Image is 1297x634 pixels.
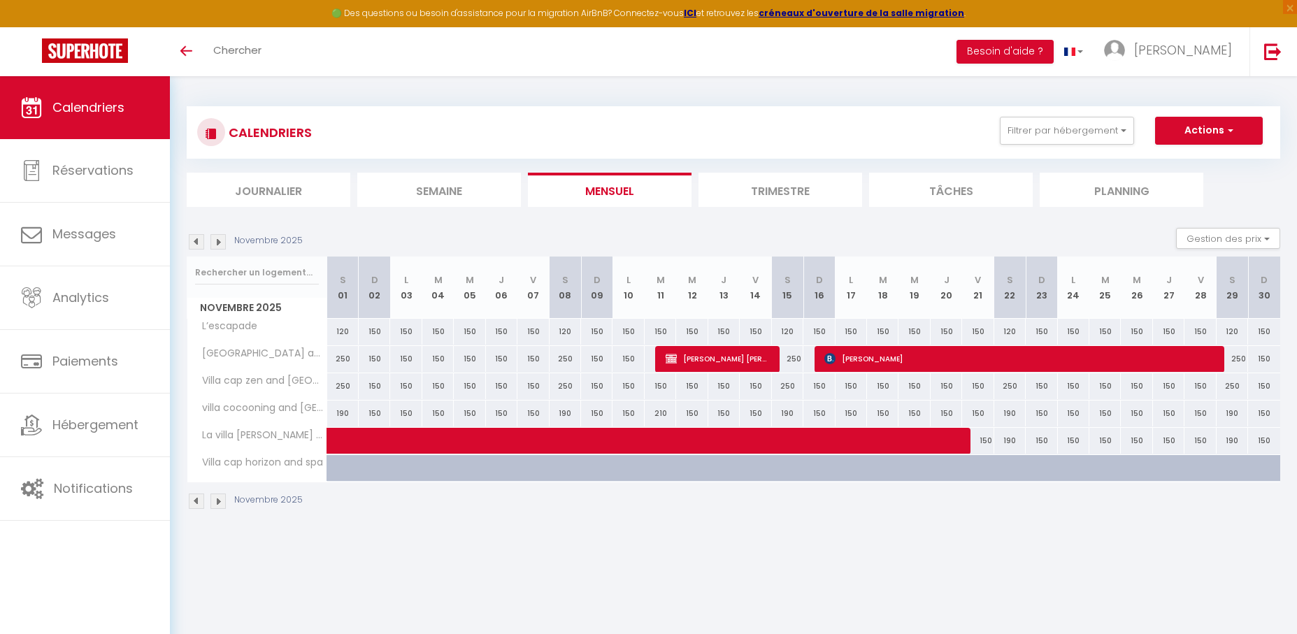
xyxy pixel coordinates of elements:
[581,373,612,399] div: 150
[359,257,390,319] th: 02
[1101,273,1110,287] abbr: M
[1153,428,1184,454] div: 150
[1153,373,1184,399] div: 150
[1026,401,1057,426] div: 150
[1184,319,1216,345] div: 150
[454,373,485,399] div: 150
[836,401,867,426] div: 150
[486,319,517,345] div: 150
[422,346,454,372] div: 150
[910,273,919,287] abbr: M
[962,319,994,345] div: 150
[1026,319,1057,345] div: 150
[528,173,692,207] li: Mensuel
[684,7,696,19] a: ICI
[390,346,422,372] div: 150
[898,257,930,319] th: 19
[879,273,887,287] abbr: M
[867,401,898,426] div: 150
[327,257,359,319] th: 01
[803,373,835,399] div: 150
[517,257,549,319] th: 07
[517,319,549,345] div: 150
[1248,257,1280,319] th: 30
[772,346,803,372] div: 250
[327,346,359,372] div: 250
[422,257,454,319] th: 04
[1184,401,1216,426] div: 150
[189,455,327,470] span: Villa cap horizon and spa
[52,416,138,433] span: Hébergement
[327,373,359,399] div: 250
[898,373,930,399] div: 150
[1248,373,1280,399] div: 150
[676,373,708,399] div: 150
[1134,41,1232,59] span: [PERSON_NAME]
[234,493,303,507] p: Novembre 2025
[898,319,930,345] div: 150
[189,319,261,334] span: L’escapade
[340,273,346,287] abbr: S
[517,401,549,426] div: 150
[1217,401,1248,426] div: 190
[422,319,454,345] div: 150
[931,373,962,399] div: 150
[1040,173,1203,207] li: Planning
[784,273,791,287] abbr: S
[931,257,962,319] th: 20
[1184,257,1216,319] th: 28
[203,27,272,76] a: Chercher
[499,273,504,287] abbr: J
[581,257,612,319] th: 09
[676,319,708,345] div: 150
[1058,401,1089,426] div: 150
[752,273,759,287] abbr: V
[550,401,581,426] div: 190
[740,319,771,345] div: 150
[550,319,581,345] div: 120
[225,117,312,148] h3: CALENDRIERS
[187,298,327,318] span: Novembre 2025
[486,346,517,372] div: 150
[708,401,740,426] div: 150
[594,273,601,287] abbr: D
[708,257,740,319] th: 13
[189,401,329,416] span: villa cocooning and [GEOGRAPHIC_DATA]
[721,273,726,287] abbr: J
[1217,319,1248,345] div: 120
[740,257,771,319] th: 14
[1104,40,1125,61] img: ...
[1248,428,1280,454] div: 150
[1026,257,1057,319] th: 23
[454,401,485,426] div: 150
[1217,346,1248,372] div: 250
[994,257,1026,319] th: 22
[1153,319,1184,345] div: 150
[1184,428,1216,454] div: 150
[422,373,454,399] div: 150
[1229,273,1235,287] abbr: S
[1058,319,1089,345] div: 150
[1153,257,1184,319] th: 27
[836,373,867,399] div: 150
[486,257,517,319] th: 06
[1026,373,1057,399] div: 150
[189,346,329,361] span: [GEOGRAPHIC_DATA] and [GEOGRAPHIC_DATA]
[994,428,1026,454] div: 190
[740,401,771,426] div: 150
[803,257,835,319] th: 16
[1121,401,1152,426] div: 150
[404,273,408,287] abbr: L
[803,319,835,345] div: 150
[327,319,359,345] div: 120
[581,346,612,372] div: 150
[1166,273,1172,287] abbr: J
[772,401,803,426] div: 190
[422,401,454,426] div: 150
[1000,117,1134,145] button: Filtrer par hébergement
[612,401,644,426] div: 150
[836,319,867,345] div: 150
[1089,373,1121,399] div: 150
[1121,319,1152,345] div: 150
